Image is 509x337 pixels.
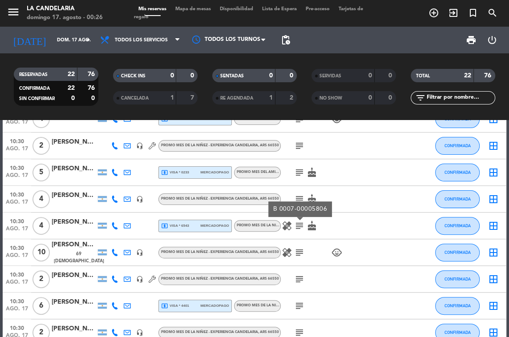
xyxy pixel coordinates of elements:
[215,7,258,12] span: Disponibilidad
[6,216,28,226] span: 10:30
[269,95,273,101] strong: 1
[301,7,334,12] span: Pre-acceso
[32,270,50,288] span: 2
[7,5,20,19] i: menu
[294,274,305,285] i: subject
[258,197,279,201] span: , ARS 66550
[282,247,292,258] i: healing
[435,244,480,261] button: CONFIRMADA
[121,74,145,78] span: CHECK INS
[307,221,317,231] i: cake
[426,93,495,103] input: Filtrar por nombre...
[7,5,20,22] button: menu
[220,96,253,100] span: RE AGENDADA
[121,96,149,100] span: CANCELADA
[52,297,96,307] div: [PERSON_NAME]
[32,297,50,315] span: 6
[280,35,291,45] span: pending_actions
[435,164,480,181] button: CONFIRMADA
[27,13,103,22] div: domingo 17. agosto - 00:26
[161,197,279,201] span: PROMO MES DE LA NIÑEZ - EXPERIENCIA CANDELARIA
[258,144,279,147] span: , ARS 66550
[161,330,279,334] span: PROMO MES DE LA NIÑEZ - EXPERIENCIA CANDELARIA
[136,249,143,256] i: headset_mic
[136,142,143,149] i: headset_mic
[289,95,295,101] strong: 2
[52,270,96,281] div: [PERSON_NAME]
[464,72,471,79] strong: 22
[52,190,96,201] div: [PERSON_NAME]
[200,303,229,309] span: mercadopago
[68,71,75,77] strong: 22
[435,270,480,288] button: CONFIRMADA
[6,162,28,173] span: 10:30
[200,169,229,175] span: mercadopago
[32,190,50,208] span: 4
[428,8,439,18] i: add_circle_outline
[6,226,28,236] span: ago. 17
[448,8,459,18] i: exit_to_app
[161,277,279,281] span: PROMO MES DE LA NIÑEZ - EXPERIENCIA CANDELARIA
[294,140,305,151] i: subject
[331,247,342,258] i: child_care
[136,196,143,203] i: headset_mic
[307,194,317,205] i: cake
[88,85,97,91] strong: 76
[481,27,502,53] div: LOG OUT
[115,37,168,43] span: Todos los servicios
[488,274,498,285] i: border_all
[368,72,372,79] strong: 0
[294,194,305,205] i: subject
[161,169,168,176] i: local_atm
[466,35,477,45] span: print
[19,86,50,91] span: CONFIRMADA
[19,72,48,77] span: RESERVADAS
[19,96,55,101] span: SIN CONFIRMAR
[237,170,331,174] span: PROMO MES DEL AMIGO - EXPERIENCIA CANDELARIA
[6,269,28,279] span: 10:30
[435,137,480,155] button: CONFIRMADA
[484,72,493,79] strong: 76
[435,190,480,208] button: CONFIRMADA
[435,297,480,315] button: CONFIRMADA
[258,7,301,12] span: Lista de Espera
[6,199,28,209] span: ago. 17
[444,250,471,255] span: CONFIRMADA
[294,167,305,178] i: subject
[27,4,103,13] div: LA CANDELARIA
[388,95,394,101] strong: 0
[488,167,498,178] i: border_all
[444,197,471,201] span: CONFIRMADA
[134,7,171,12] span: Mis reservas
[273,205,327,214] div: B 0007-00005806
[444,143,471,148] span: CONFIRMADA
[71,95,75,101] strong: 0
[416,74,430,78] span: TOTAL
[294,247,305,258] i: subject
[161,302,168,309] i: local_atm
[6,306,28,316] span: ago. 17
[190,72,196,79] strong: 0
[6,253,28,263] span: ago. 17
[171,7,215,12] span: Mapa de mesas
[415,92,426,103] i: filter_list
[6,279,28,289] span: ago. 17
[52,164,96,174] div: [PERSON_NAME]
[444,223,471,228] span: CONFIRMADA
[68,85,75,91] strong: 22
[258,250,279,254] span: , ARS 66550
[6,242,28,253] span: 10:30
[170,95,174,101] strong: 1
[488,301,498,311] i: border_all
[32,217,50,235] span: 4
[136,276,143,283] i: headset_mic
[32,244,50,261] span: 10
[6,322,28,333] span: 10:30
[488,140,498,151] i: border_all
[488,194,498,205] i: border_all
[161,250,279,254] span: PROMO MES DE LA NIÑEZ - EXPERIENCIA CANDELARIA
[6,296,28,306] span: 10:30
[161,144,279,147] span: PROMO MES DE LA NIÑEZ - EXPERIENCIA CANDELARIA
[88,71,97,77] strong: 76
[161,222,189,229] span: visa * 6543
